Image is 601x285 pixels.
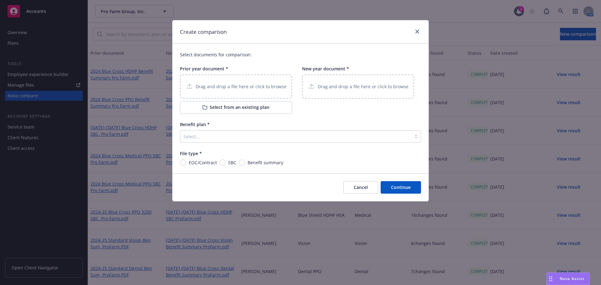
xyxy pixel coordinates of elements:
span: File type * [180,150,202,156]
a: close [414,28,421,35]
div: Drag and drop a file here or click to browse [180,74,292,99]
span: Nova Assist [560,276,584,281]
div: Drag and drop a file here or click to browse [302,74,414,99]
h1: Create comparison [180,28,227,36]
input: SBC [219,160,226,166]
span: SBC [228,159,236,166]
button: Nova Assist [547,272,590,285]
p: Select documents for comparison: [180,51,421,58]
span: Prior year document * [180,66,228,72]
p: Drag and drop a file here or click to browse [318,83,408,90]
span: Benefit plan * [180,121,210,127]
p: Drag and drop a file here or click to browse [196,83,286,90]
button: Select from an existing plan [180,101,292,114]
div: Drag to move [547,273,555,285]
input: Benefit summary [239,160,245,166]
input: EOC/Contract [180,160,186,166]
span: EOC/Contract [189,159,217,166]
button: Cancel [343,181,378,194]
span: Benefit summary [248,159,283,166]
span: New year document * [302,66,349,72]
button: Continue [381,181,421,194]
